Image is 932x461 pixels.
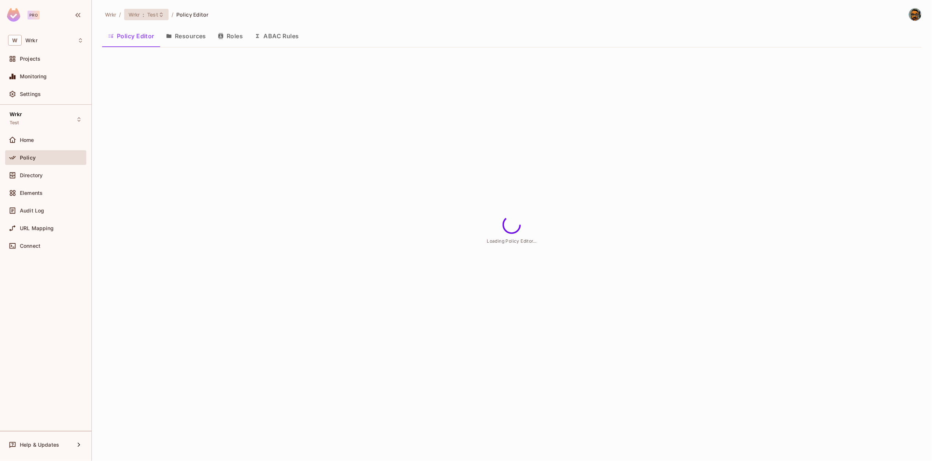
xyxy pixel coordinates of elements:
button: ABAC Rules [249,27,305,45]
span: Monitoring [20,74,47,79]
span: Wrkr [129,11,140,18]
span: Loading Policy Editor... [487,239,537,244]
span: : [142,12,145,18]
span: Test [147,11,158,18]
span: Home [20,137,34,143]
span: Workspace: Wrkr [25,37,37,43]
span: Settings [20,91,41,97]
span: Connect [20,243,40,249]
img: SReyMgAAAABJRU5ErkJggg== [7,8,20,22]
div: Pro [28,11,40,19]
span: Elements [20,190,43,196]
img: Ashwath Paratal [909,8,921,21]
button: Roles [212,27,249,45]
span: Audit Log [20,208,44,214]
li: / [119,11,121,18]
span: the active workspace [105,11,116,18]
button: Policy Editor [102,27,160,45]
span: Policy [20,155,36,161]
span: Test [10,120,19,126]
span: Wrkr [10,111,22,117]
span: URL Mapping [20,225,54,231]
span: Help & Updates [20,442,59,448]
span: W [8,35,22,46]
button: Resources [160,27,212,45]
span: Policy Editor [176,11,209,18]
span: Directory [20,172,43,178]
li: / [172,11,173,18]
span: Projects [20,56,40,62]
